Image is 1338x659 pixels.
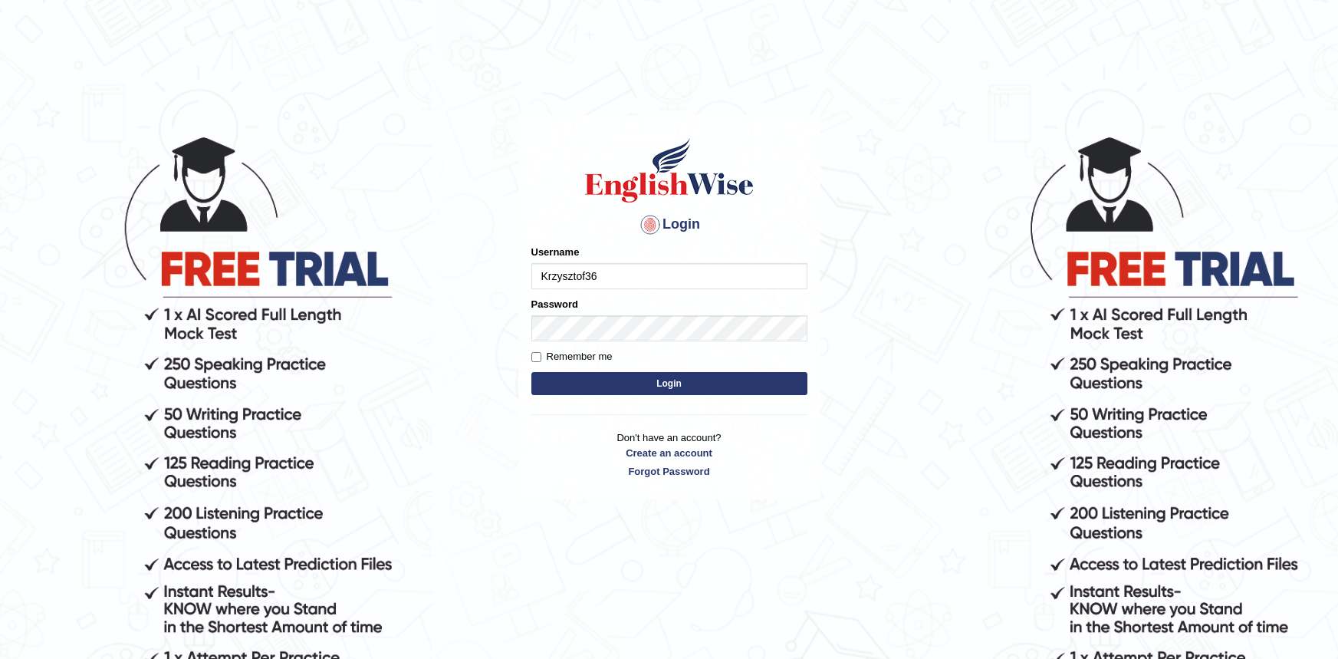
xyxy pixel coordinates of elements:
p: Don't have an account? [531,430,807,478]
input: Remember me [531,352,541,362]
label: Username [531,245,580,259]
h4: Login [531,213,807,237]
a: Create an account [531,446,807,460]
a: Forgot Password [531,464,807,479]
img: Logo of English Wise sign in for intelligent practice with AI [582,136,757,205]
button: Login [531,372,807,395]
label: Password [531,297,578,311]
label: Remember me [531,349,613,364]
